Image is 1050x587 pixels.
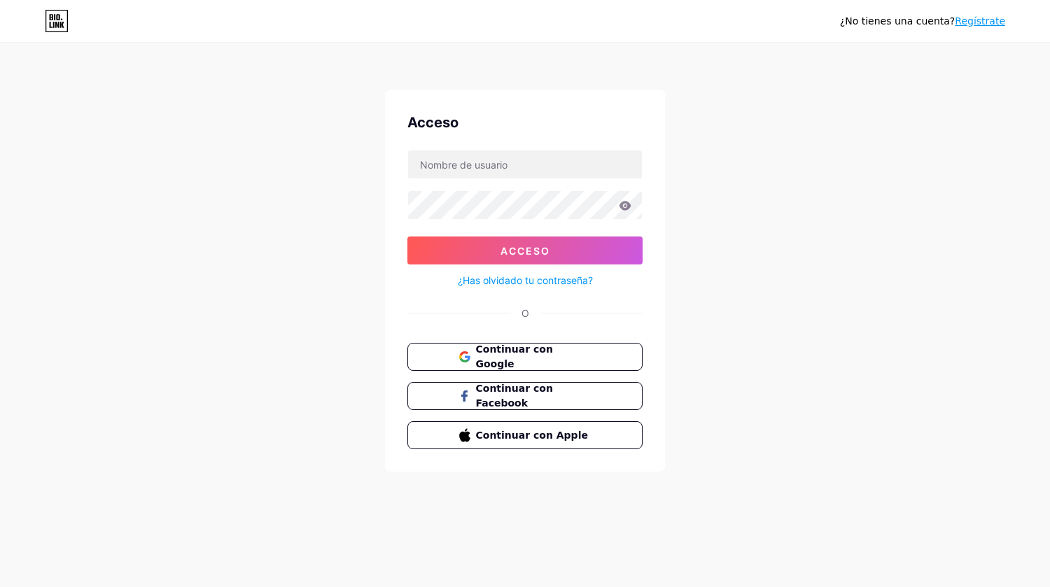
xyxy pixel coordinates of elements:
button: Acceso [407,236,643,264]
font: Continuar con Facebook [476,383,553,409]
font: ¿No tienes una cuenta? [840,15,955,27]
font: Continuar con Apple [476,430,588,441]
button: Continuar con Facebook [407,382,643,410]
button: Continuar con Google [407,343,643,371]
a: ¿Has olvidado tu contraseña? [458,273,593,288]
font: O [521,307,529,319]
font: Acceso [500,245,550,257]
font: Continuar con Google [476,344,553,369]
input: Nombre de usuario [408,150,642,178]
button: Continuar con Apple [407,421,643,449]
a: Regístrate [955,15,1005,27]
font: Acceso [407,114,458,131]
font: ¿Has olvidado tu contraseña? [458,274,593,286]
